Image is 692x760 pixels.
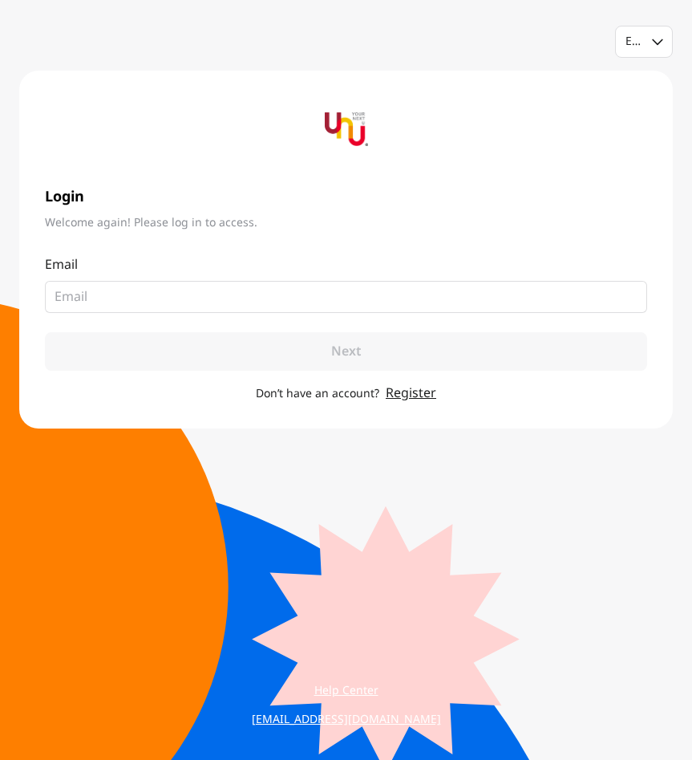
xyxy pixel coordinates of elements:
button: Next [45,332,647,371]
a: Help Center [239,677,454,705]
a: [EMAIL_ADDRESS][DOMAIN_NAME] [239,705,454,734]
span: Welcome again! Please log in to access. [45,215,647,231]
a: Register [386,384,436,403]
img: yournextu-logo-vertical-compact-v2.png [325,108,368,151]
p: Email [45,255,647,274]
div: English [625,34,642,50]
input: Email [55,287,625,307]
span: Login [45,186,647,209]
span: Don’t have an account? [256,385,379,402]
